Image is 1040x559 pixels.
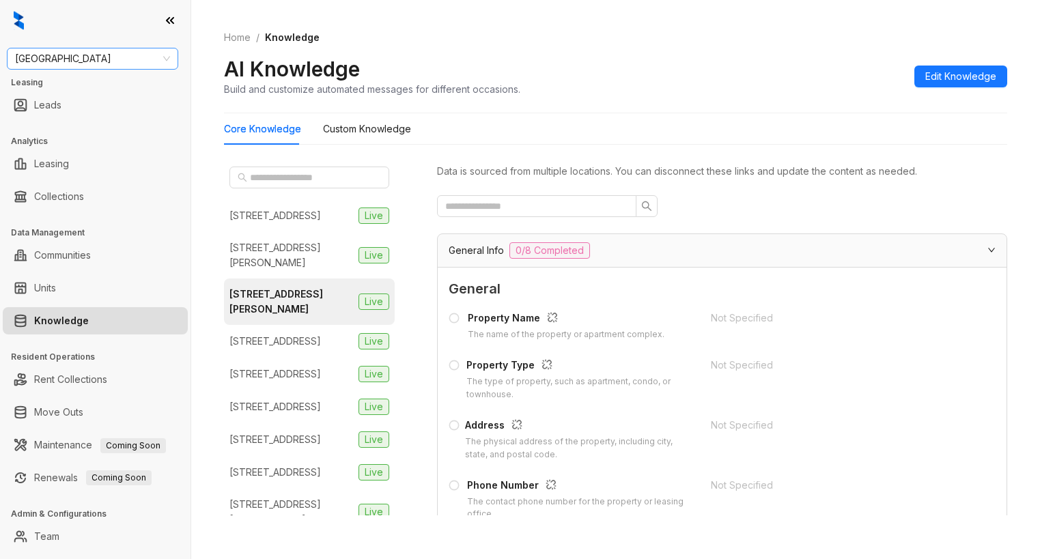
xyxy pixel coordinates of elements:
li: Rent Collections [3,366,188,393]
div: The physical address of the property, including city, state, and postal code. [465,435,694,461]
span: Coming Soon [86,470,152,485]
button: Edit Knowledge [914,66,1007,87]
div: Data is sourced from multiple locations. You can disconnect these links and update the content as... [437,164,1007,179]
li: Communities [3,242,188,269]
a: Home [221,30,253,45]
div: The contact phone number for the property or leasing office. [467,496,695,521]
span: Live [359,399,389,415]
span: Live [359,333,389,349]
div: [STREET_ADDRESS] [229,367,321,382]
div: Not Specified [711,311,957,326]
a: Move Outs [34,399,83,426]
div: Phone Number [467,478,695,496]
a: Communities [34,242,91,269]
div: Not Specified [711,418,957,433]
div: [STREET_ADDRESS][PERSON_NAME] [229,287,353,317]
a: Knowledge [34,307,89,334]
span: expanded [987,246,996,254]
li: Maintenance [3,431,188,459]
span: Live [359,504,389,520]
div: Not Specified [711,478,957,493]
span: search [238,173,247,182]
div: [STREET_ADDRESS][PERSON_NAME] [229,497,353,527]
h3: Data Management [11,227,191,239]
div: Property Type [466,358,694,375]
a: Leasing [34,150,69,177]
span: General [449,278,996,300]
span: Edit Knowledge [925,69,996,84]
a: Units [34,274,56,302]
a: Team [34,523,59,550]
span: Live [359,366,389,382]
span: Knowledge [265,31,320,43]
span: Live [359,293,389,310]
div: Address [465,418,694,435]
span: Fairfield [15,48,170,69]
h3: Resident Operations [11,351,191,363]
div: Build and customize automated messages for different occasions. [224,82,520,96]
div: [STREET_ADDRESS] [229,465,321,480]
li: Leasing [3,150,188,177]
a: RenewalsComing Soon [34,464,152,491]
li: / [256,30,259,45]
div: The name of the property or apartment complex. [468,328,664,341]
li: Units [3,274,188,302]
div: [STREET_ADDRESS] [229,399,321,414]
li: Renewals [3,464,188,491]
h3: Analytics [11,135,191,147]
span: Live [359,431,389,448]
li: Knowledge [3,307,188,334]
h3: Leasing [11,76,191,89]
span: search [641,201,652,212]
div: General Info0/8 Completed [438,234,1007,267]
div: [STREET_ADDRESS] [229,208,321,223]
li: Move Outs [3,399,188,426]
span: Live [359,207,389,224]
span: Coming Soon [100,438,166,453]
div: Property Name [468,311,664,328]
div: The type of property, such as apartment, condo, or townhouse. [466,375,694,401]
li: Team [3,523,188,550]
div: [STREET_ADDRESS] [229,432,321,447]
li: Leads [3,91,188,119]
div: Not Specified [711,358,957,373]
a: Rent Collections [34,366,107,393]
span: Live [359,247,389,263]
span: General Info [449,243,504,258]
div: Core Knowledge [224,121,301,137]
h3: Admin & Configurations [11,508,191,520]
h2: AI Knowledge [224,56,360,82]
div: [STREET_ADDRESS] [229,334,321,349]
a: Leads [34,91,61,119]
span: Live [359,464,389,481]
img: logo [14,11,24,30]
li: Collections [3,183,188,210]
div: [STREET_ADDRESS][PERSON_NAME] [229,240,353,270]
div: Custom Knowledge [323,121,411,137]
a: Collections [34,183,84,210]
span: 0/8 Completed [509,242,590,259]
